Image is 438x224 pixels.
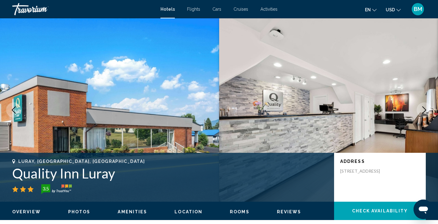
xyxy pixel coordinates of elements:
[212,7,221,12] a: Cars
[365,5,377,14] button: Change language
[234,7,248,12] a: Cruises
[334,202,426,220] button: Check Availability
[118,209,147,215] button: Amenities
[414,200,433,219] iframe: Button to launch messaging window
[386,7,395,12] span: USD
[386,5,401,14] button: Change currency
[68,209,90,215] button: Photos
[352,209,408,214] span: Check Availability
[260,7,278,12] a: Activities
[39,185,52,192] div: 3.5
[6,102,21,118] button: Previous image
[12,165,328,181] h1: Quality Inn Luray
[365,7,371,12] span: en
[18,159,145,164] span: Luray, [GEOGRAPHIC_DATA], [GEOGRAPHIC_DATA]
[410,3,426,16] button: User Menu
[340,168,389,174] p: [STREET_ADDRESS]
[230,209,249,215] button: Rooms
[175,209,202,215] button: Location
[277,209,301,215] button: Reviews
[41,184,72,194] img: trustyou-badge-hor.svg
[160,7,175,12] a: Hotels
[417,102,432,118] button: Next image
[12,3,154,15] a: Travorium
[340,159,420,164] p: Address
[12,209,41,215] button: Overview
[414,6,422,12] span: BM
[187,7,200,12] a: Flights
